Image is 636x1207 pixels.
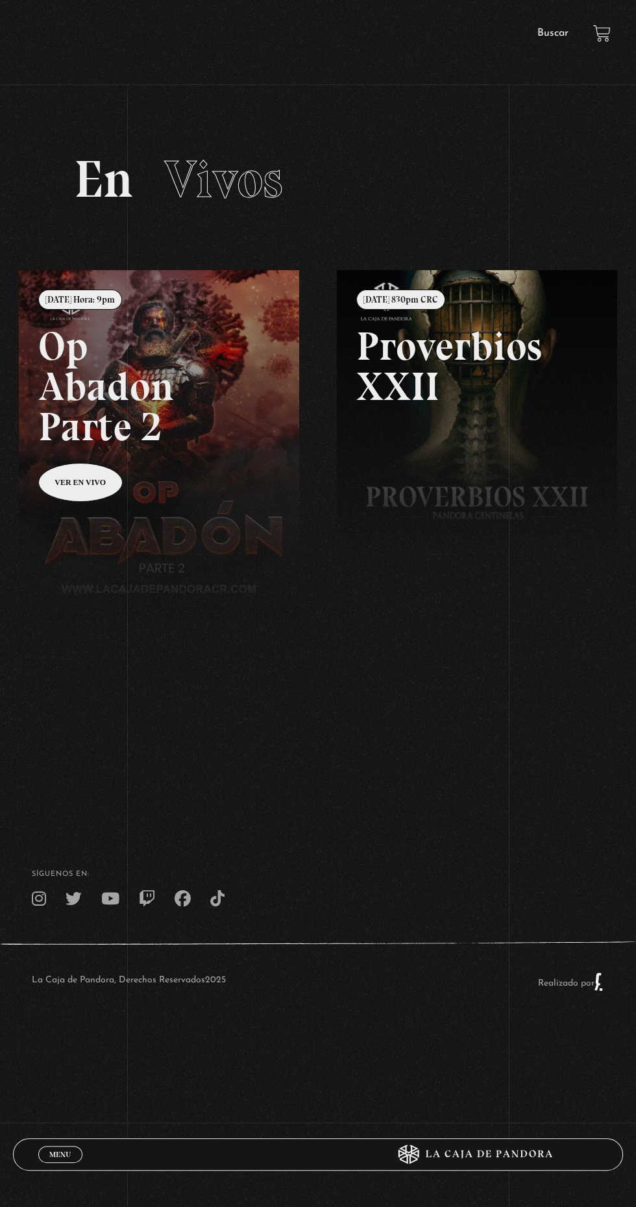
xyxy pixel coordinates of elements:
h4: SÍguenos en: [32,871,604,878]
a: Buscar [537,28,569,38]
span: Vivos [164,148,283,210]
a: Realizado por [538,978,604,988]
a: View your shopping cart [593,25,611,42]
h2: En [74,153,563,205]
p: La Caja de Pandora, Derechos Reservados 2025 [32,972,226,991]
